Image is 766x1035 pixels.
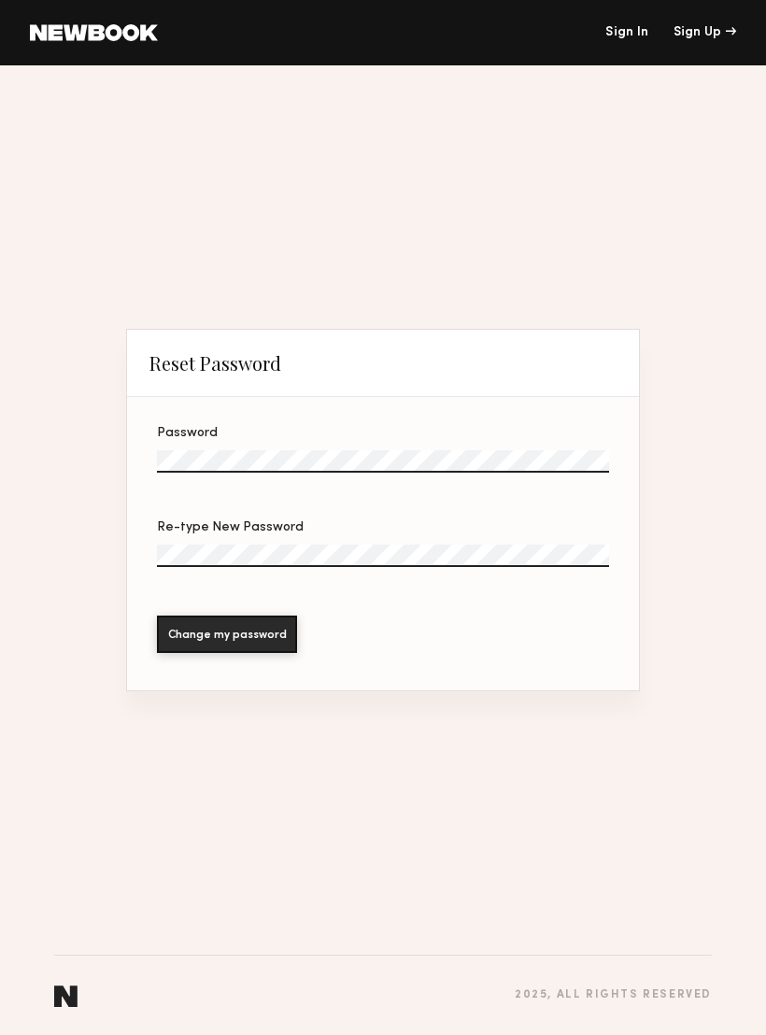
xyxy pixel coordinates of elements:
button: Change my password [157,616,297,653]
div: Password [157,427,609,440]
input: Password [157,450,609,473]
div: Reset Password [149,352,281,375]
a: Sign In [605,26,648,39]
div: 2025 , all rights reserved [515,989,712,1001]
div: Re-type New Password [157,521,609,534]
div: Sign Up [674,26,736,39]
input: Re-type New Password [157,545,609,567]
